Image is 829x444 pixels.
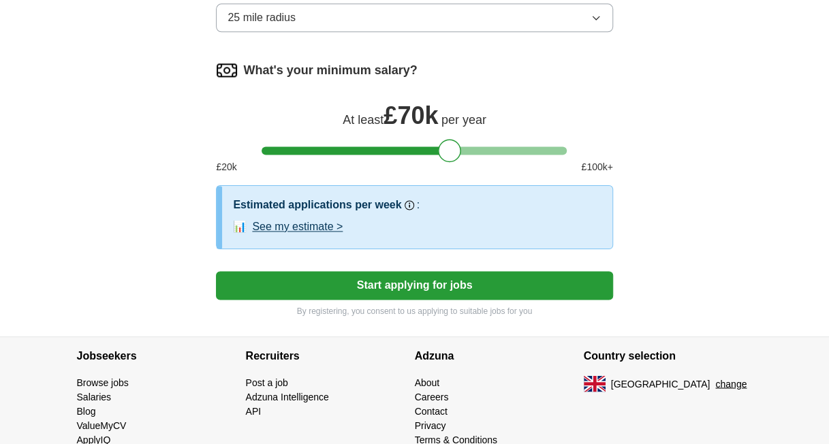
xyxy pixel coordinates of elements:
h3: Estimated applications per week [233,197,401,213]
a: Careers [415,391,449,402]
label: What's your minimum salary? [243,61,417,80]
button: See my estimate > [252,219,343,235]
span: 📊 [233,219,247,235]
img: salary.png [216,59,238,81]
a: Post a job [246,377,288,387]
button: Start applying for jobs [216,271,612,300]
span: £ 20 k [216,160,236,174]
img: UK flag [584,375,606,392]
a: About [415,377,440,387]
span: per year [441,113,486,127]
p: By registering, you consent to us applying to suitable jobs for you [216,305,612,317]
a: Blog [77,405,96,416]
a: ValueMyCV [77,419,127,430]
a: API [246,405,262,416]
a: Privacy [415,419,446,430]
a: Browse jobs [77,377,129,387]
h3: : [417,197,420,213]
a: Contact [415,405,448,416]
button: 25 mile radius [216,3,612,32]
span: [GEOGRAPHIC_DATA] [611,377,710,391]
span: At least [343,113,384,127]
button: change [715,377,747,391]
a: Salaries [77,391,112,402]
span: 25 mile radius [228,10,296,26]
a: Adzuna Intelligence [246,391,329,402]
span: £ 70k [384,101,438,129]
h4: Country selection [584,337,753,375]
